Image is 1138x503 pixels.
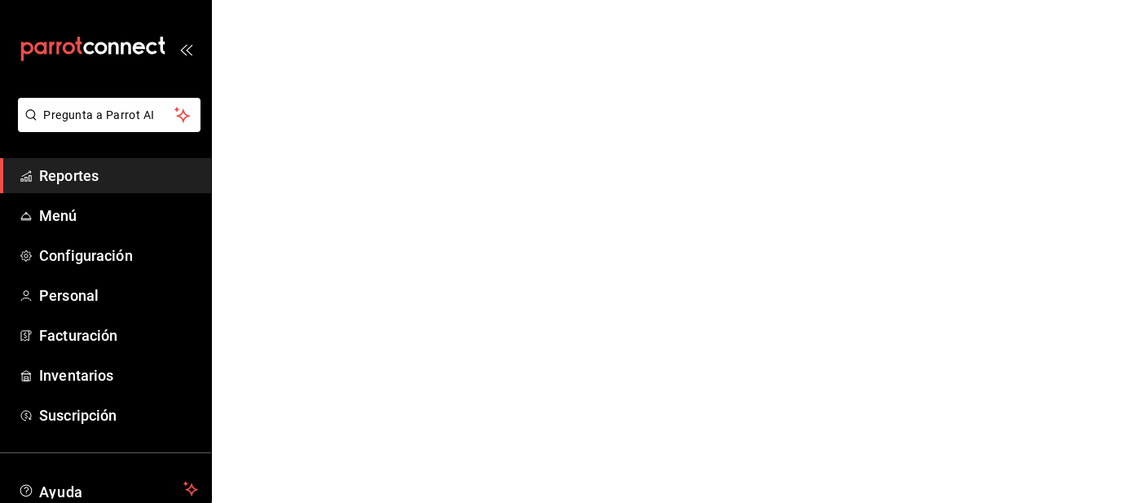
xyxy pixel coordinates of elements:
[11,118,201,135] a: Pregunta a Parrot AI
[179,42,192,55] button: open_drawer_menu
[39,245,198,267] span: Configuración
[39,285,198,307] span: Personal
[18,98,201,132] button: Pregunta a Parrot AI
[39,205,198,227] span: Menú
[39,479,177,499] span: Ayuda
[39,364,198,386] span: Inventarios
[44,107,175,124] span: Pregunta a Parrot AI
[39,404,198,426] span: Suscripción
[39,165,198,187] span: Reportes
[39,324,198,346] span: Facturación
